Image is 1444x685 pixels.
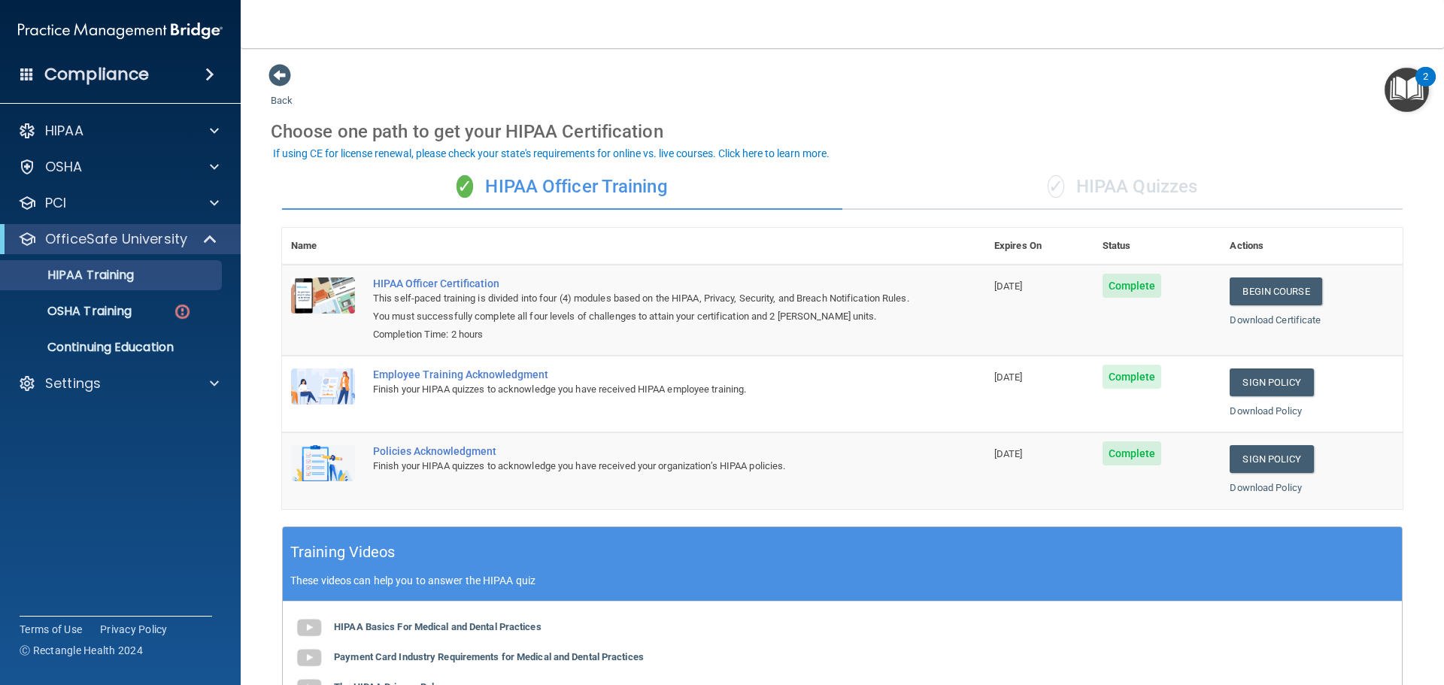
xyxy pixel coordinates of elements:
[45,194,66,212] p: PCI
[1103,441,1162,465] span: Complete
[18,122,219,140] a: HIPAA
[100,622,168,637] a: Privacy Policy
[290,574,1394,586] p: These videos can help you to answer the HIPAA quiz
[45,122,83,140] p: HIPAA
[18,374,219,393] a: Settings
[1103,365,1162,389] span: Complete
[282,228,364,265] th: Name
[1230,368,1313,396] a: Sign Policy
[1230,445,1313,473] a: Sign Policy
[373,457,910,475] div: Finish your HIPAA quizzes to acknowledge you have received your organization’s HIPAA policies.
[20,622,82,637] a: Terms of Use
[994,448,1023,459] span: [DATE]
[1423,77,1428,96] div: 2
[1230,314,1321,326] a: Download Certificate
[271,77,293,106] a: Back
[1048,175,1064,198] span: ✓
[173,302,192,321] img: danger-circle.6113f641.png
[1221,228,1403,265] th: Actions
[45,158,83,176] p: OSHA
[457,175,473,198] span: ✓
[271,110,1414,153] div: Choose one path to get your HIPAA Certification
[373,368,910,380] div: Employee Training Acknowledgment
[18,230,218,248] a: OfficeSafe University
[373,289,910,326] div: This self-paced training is divided into four (4) modules based on the HIPAA, Privacy, Security, ...
[1184,578,1426,638] iframe: Drift Widget Chat Controller
[373,326,910,344] div: Completion Time: 2 hours
[294,643,324,673] img: gray_youtube_icon.38fcd6cc.png
[985,228,1094,265] th: Expires On
[10,268,134,283] p: HIPAA Training
[334,621,541,632] b: HIPAA Basics For Medical and Dental Practices
[1230,277,1321,305] a: Begin Course
[842,165,1403,210] div: HIPAA Quizzes
[45,374,101,393] p: Settings
[18,158,219,176] a: OSHA
[1385,68,1429,112] button: Open Resource Center, 2 new notifications
[10,304,132,319] p: OSHA Training
[994,371,1023,383] span: [DATE]
[290,539,396,565] h5: Training Videos
[45,230,187,248] p: OfficeSafe University
[373,277,910,289] a: HIPAA Officer Certification
[994,280,1023,292] span: [DATE]
[20,643,143,658] span: Ⓒ Rectangle Health 2024
[1103,274,1162,298] span: Complete
[273,148,830,159] div: If using CE for license renewal, please check your state's requirements for online vs. live cours...
[373,380,910,399] div: Finish your HIPAA quizzes to acknowledge you have received HIPAA employee training.
[282,165,842,210] div: HIPAA Officer Training
[271,146,832,161] button: If using CE for license renewal, please check your state's requirements for online vs. live cours...
[10,340,215,355] p: Continuing Education
[1094,228,1221,265] th: Status
[334,651,644,662] b: Payment Card Industry Requirements for Medical and Dental Practices
[294,613,324,643] img: gray_youtube_icon.38fcd6cc.png
[44,64,149,85] h4: Compliance
[1230,405,1302,417] a: Download Policy
[18,16,223,46] img: PMB logo
[373,445,910,457] div: Policies Acknowledgment
[18,194,219,212] a: PCI
[1230,482,1302,493] a: Download Policy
